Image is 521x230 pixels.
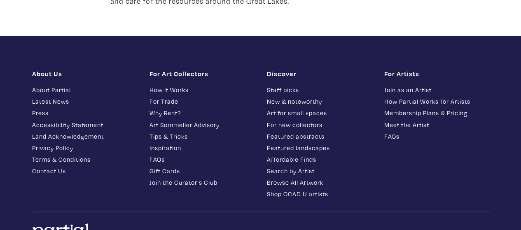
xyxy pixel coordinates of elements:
[32,70,137,78] h1: About Us
[32,97,137,106] a: Latest News
[32,143,137,153] a: Privacy Policy
[32,108,137,118] a: Press
[267,155,372,164] a: Affordable Finds
[150,97,255,106] a: For Trade
[150,120,255,130] a: Art Sommelier Advisory
[384,70,489,78] h1: For Artists
[267,189,372,199] a: Shop OCAD U artists
[150,143,255,153] a: Inspiration
[150,178,255,187] a: Join the Curator's Club
[150,85,255,95] a: How It Works
[32,85,137,95] a: About Partial
[384,120,489,130] a: Meet the Artist
[267,70,372,78] h1: Discover
[150,132,255,141] a: Tips & Tricks
[32,132,137,141] a: Land Acknowledgement
[150,166,255,176] a: Gift Cards
[267,143,372,153] a: Featured landscapes
[267,166,372,176] a: Search by Artist
[267,85,372,95] a: Staff picks
[384,132,489,141] a: FAQs
[150,108,255,118] a: Why Rent?
[267,108,372,118] a: Art for small spaces
[267,120,372,130] a: For new collectors
[150,70,255,78] h1: For Art Collectors
[267,97,372,106] a: New & noteworthy
[150,155,255,164] a: FAQs
[267,132,372,141] a: Featured abstracts
[32,155,137,164] a: Terms & Conditions
[384,97,489,106] a: How Partial Works for Artists
[384,85,489,95] a: Join as an Artist
[32,166,137,176] a: Contact Us
[32,120,137,130] a: Accessibility Statement
[267,178,372,187] a: Browse All Artwork
[384,108,489,118] a: Membership Plans & Pricing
